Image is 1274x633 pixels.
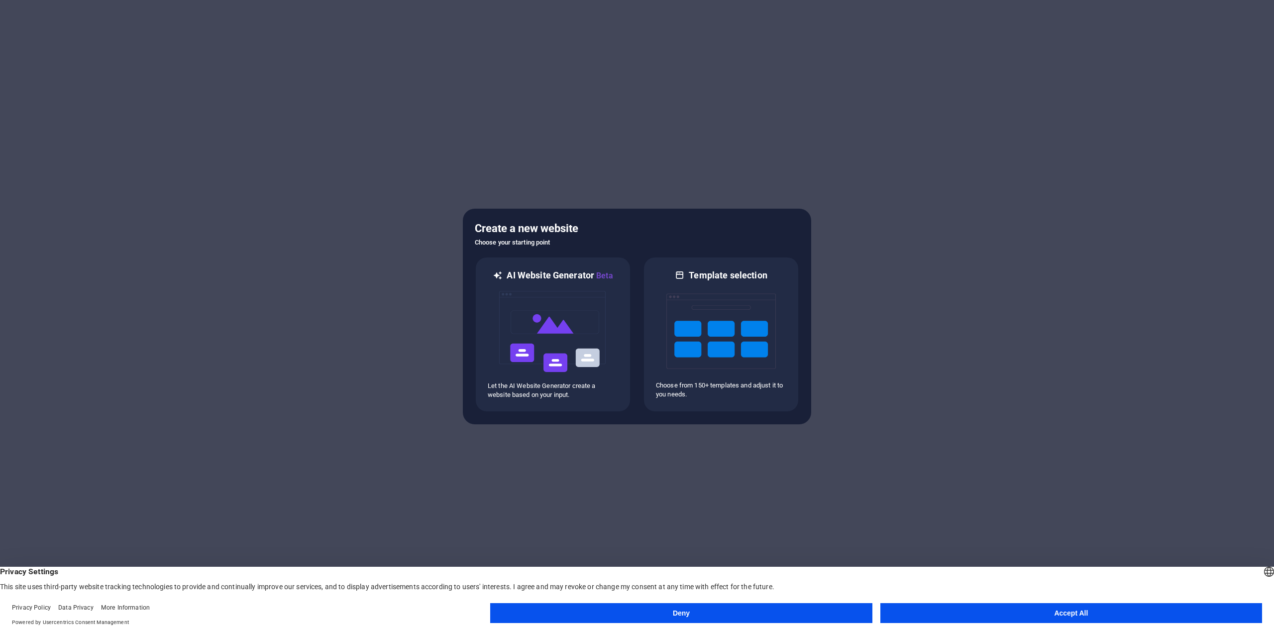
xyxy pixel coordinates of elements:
[656,381,786,399] p: Choose from 150+ templates and adjust it to you needs.
[507,269,613,282] h6: AI Website Generator
[689,269,767,281] h6: Template selection
[475,256,631,412] div: AI Website GeneratorBetaaiLet the AI Website Generator create a website based on your input.
[475,237,799,249] h6: Choose your starting point
[643,256,799,412] div: Template selectionChoose from 150+ templates and adjust it to you needs.
[488,381,618,399] p: Let the AI Website Generator create a website based on your input.
[498,282,608,381] img: ai
[594,271,613,280] span: Beta
[475,221,799,237] h5: Create a new website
